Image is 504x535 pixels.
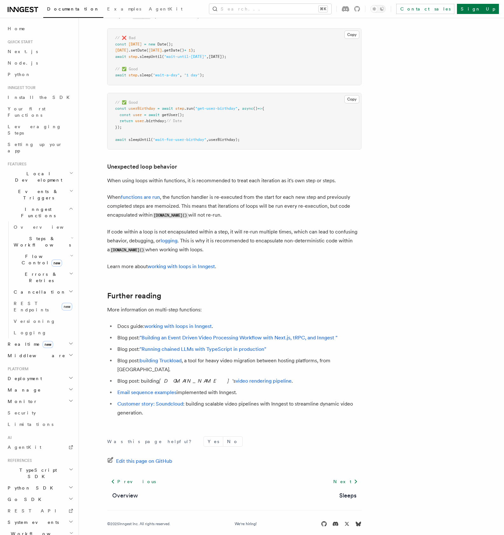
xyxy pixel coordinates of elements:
[5,39,33,45] span: Quick start
[148,113,160,117] span: await
[148,42,155,46] span: new
[5,170,69,183] span: Local Development
[5,366,29,372] span: Platform
[5,204,75,221] button: Inngest Functions
[110,247,145,253] code: [DOMAIN_NAME]()
[107,6,141,11] span: Examples
[8,124,61,135] span: Leveraging Steps
[151,73,153,77] span: (
[148,263,215,269] a: working with loops in Inngest
[14,330,47,335] span: Logging
[5,221,75,338] div: Inngest Functions
[115,106,126,111] span: const
[146,48,148,52] span: (
[11,268,75,286] button: Errors & Retries
[8,142,62,153] span: Setting up your app
[128,106,155,111] span: userBirthday
[107,227,362,254] p: If code within a loop is not encapsulated within a step, it will re-run multiple times, which can...
[107,262,362,271] p: Learn more about .
[238,106,240,111] span: ,
[184,48,186,52] span: +
[145,2,186,17] a: AgentKit
[189,48,191,52] span: 1
[235,521,257,526] a: We're hiring!
[162,54,164,59] span: (
[5,186,75,204] button: Events & Triggers
[177,113,184,117] span: ();
[5,384,75,396] button: Manage
[14,225,79,230] span: Overview
[5,519,59,525] span: System events
[115,67,138,71] span: // ✅ Good
[115,48,128,52] span: [DATE]
[52,260,62,267] span: new
[5,467,69,480] span: TypeScript SDK
[120,113,131,117] span: const
[5,57,75,69] a: Node.js
[5,162,26,167] span: Features
[11,233,75,251] button: Steps & Workflows
[128,137,151,142] span: sleepUntil
[5,338,75,350] button: Realtimenew
[133,14,150,19] code: sleep()
[115,125,122,129] span: });
[157,106,160,111] span: =
[5,46,75,57] a: Next.js
[5,505,75,517] a: REST API
[107,291,161,300] a: Further reading
[115,333,362,342] li: Blog post:
[166,42,173,46] span: ();
[180,48,184,52] span: ()
[159,378,232,384] em: [DOMAIN_NAME]
[115,54,126,59] span: await
[11,286,75,298] button: Cancellation
[5,464,75,482] button: TypeScript SDK
[8,445,41,450] span: AgentKit
[107,176,362,185] p: When using loops within functions, it is recommended to treat each iteration as it's own step or ...
[115,100,138,105] span: // ✅ Good
[5,69,75,80] a: Python
[151,137,153,142] span: (
[209,137,240,142] span: userBirthday);
[206,54,209,59] span: ,
[5,23,75,34] a: Home
[107,193,362,220] p: When , the function handler is re-executed from the start for each new step and previously comple...
[11,235,71,248] span: Steps & Workflows
[140,346,266,352] a: "Running chained LLMs with TypeScript in production"
[8,72,31,77] span: Python
[11,289,66,295] span: Cancellation
[137,54,162,59] span: .sleepUntil
[5,352,66,359] span: Middleware
[115,356,362,374] li: Blog post: , a tool for heavy video migration between hosting platforms, from [GEOGRAPHIC_DATA].
[262,106,264,111] span: {
[153,73,180,77] span: "wait-a-day"
[103,2,145,17] a: Examples
[5,398,38,405] span: Monitor
[184,73,200,77] span: "1 day"
[5,168,75,186] button: Local Development
[5,482,75,494] button: Python SDK
[115,36,135,40] span: // ❌ Bad
[162,48,180,52] span: .getDate
[191,48,195,52] span: );
[149,6,183,11] span: AgentKit
[148,48,162,52] span: [DATE]
[5,458,32,463] span: References
[107,305,362,314] p: More information on multi-step functions:
[117,389,176,395] a: Email sequence examples
[137,73,151,77] span: .sleep
[116,457,172,466] span: Edit this page on GitHub
[107,438,196,445] p: Was this page helpful?
[223,437,242,446] button: No
[140,358,182,364] a: building Truckload
[236,378,292,384] a: video rendering pipeline
[115,388,362,397] li: implemented with Inngest.
[8,60,38,66] span: Node.js
[153,137,206,142] span: "wait-for-user-birthday"
[107,521,170,526] div: © 2025 Inngest Inc. All rights reserved.
[209,54,226,59] span: [DATE]);
[5,517,75,528] button: System events
[5,92,75,103] a: Install the SDK
[107,476,160,487] a: Previous
[209,4,331,14] button: Search...⌘K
